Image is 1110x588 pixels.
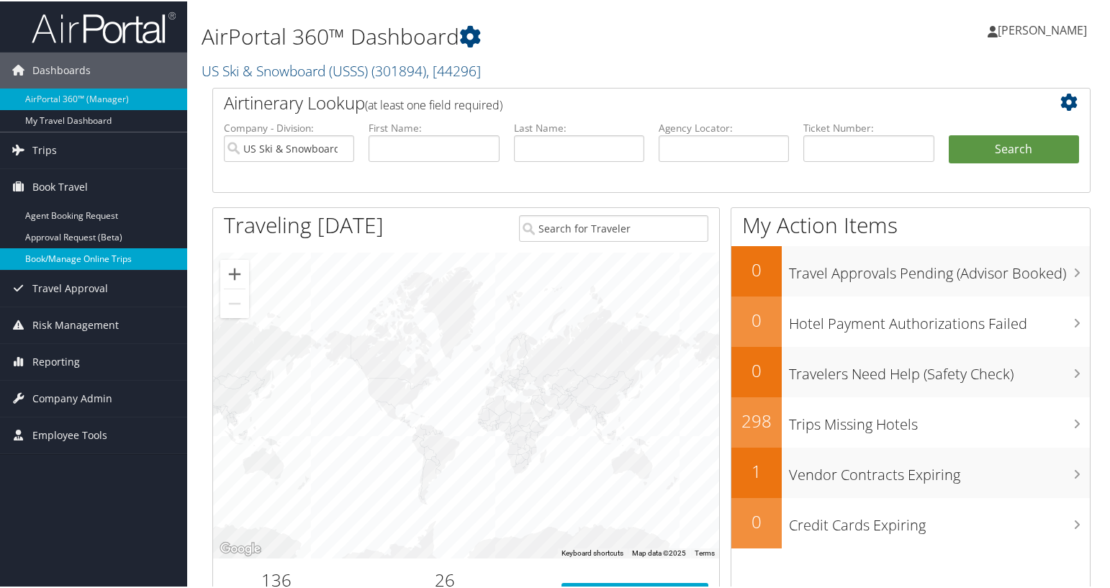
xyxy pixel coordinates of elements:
[731,357,782,381] h2: 0
[32,9,176,43] img: airportal-logo.png
[731,396,1090,446] a: 298Trips Missing Hotels
[632,548,686,556] span: Map data ©2025
[949,134,1079,163] button: Search
[519,214,708,240] input: Search for Traveler
[561,547,623,557] button: Keyboard shortcuts
[803,119,934,134] label: Ticket Number:
[32,131,57,167] span: Trips
[32,168,88,204] span: Book Travel
[789,456,1090,484] h3: Vendor Contracts Expiring
[32,306,119,342] span: Risk Management
[365,96,502,112] span: (at least one field required)
[789,507,1090,534] h3: Credit Cards Expiring
[32,343,80,379] span: Reporting
[731,307,782,331] h2: 0
[789,255,1090,282] h3: Travel Approvals Pending (Advisor Booked)
[202,60,481,79] a: US Ski & Snowboard (USSS)
[32,51,91,87] span: Dashboards
[217,538,264,557] img: Google
[789,356,1090,383] h3: Travelers Need Help (Safety Check)
[789,305,1090,333] h3: Hotel Payment Authorizations Failed
[789,406,1090,433] h3: Trips Missing Hotels
[731,497,1090,547] a: 0Credit Cards Expiring
[731,345,1090,396] a: 0Travelers Need Help (Safety Check)
[224,209,384,239] h1: Traveling [DATE]
[659,119,789,134] label: Agency Locator:
[220,288,249,317] button: Zoom out
[731,458,782,482] h2: 1
[224,89,1006,114] h2: Airtinerary Lookup
[32,416,107,452] span: Employee Tools
[32,269,108,305] span: Travel Approval
[998,21,1087,37] span: [PERSON_NAME]
[426,60,481,79] span: , [ 44296 ]
[731,245,1090,295] a: 0Travel Approvals Pending (Advisor Booked)
[695,548,715,556] a: Terms (opens in new tab)
[731,508,782,533] h2: 0
[202,20,801,50] h1: AirPortal 360™ Dashboard
[988,7,1101,50] a: [PERSON_NAME]
[514,119,644,134] label: Last Name:
[224,119,354,134] label: Company - Division:
[731,209,1090,239] h1: My Action Items
[371,60,426,79] span: ( 301894 )
[32,379,112,415] span: Company Admin
[731,407,782,432] h2: 298
[369,119,499,134] label: First Name:
[731,295,1090,345] a: 0Hotel Payment Authorizations Failed
[731,446,1090,497] a: 1Vendor Contracts Expiring
[217,538,264,557] a: Open this area in Google Maps (opens a new window)
[731,256,782,281] h2: 0
[220,258,249,287] button: Zoom in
